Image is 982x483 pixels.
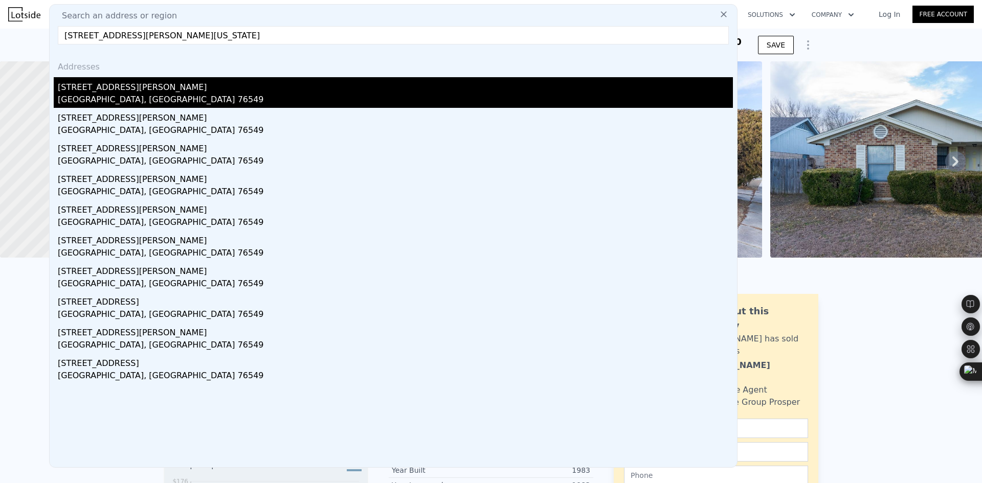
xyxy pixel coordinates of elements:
div: [STREET_ADDRESS][PERSON_NAME] [58,231,733,247]
div: Year Built [392,465,491,475]
button: Solutions [740,6,804,24]
div: [STREET_ADDRESS] [58,353,733,370]
div: [STREET_ADDRESS][PERSON_NAME] [58,139,733,155]
div: [GEOGRAPHIC_DATA], [GEOGRAPHIC_DATA] 76549 [58,216,733,231]
div: [GEOGRAPHIC_DATA], [GEOGRAPHIC_DATA] 76549 [58,186,733,200]
div: [PERSON_NAME] Narayan [694,359,808,384]
div: [STREET_ADDRESS][PERSON_NAME] [58,323,733,339]
div: [GEOGRAPHIC_DATA], [GEOGRAPHIC_DATA] 76549 [58,308,733,323]
input: Enter an address, city, region, neighborhood or zip code [58,26,729,44]
div: [GEOGRAPHIC_DATA], [GEOGRAPHIC_DATA] 76549 [58,339,733,353]
div: 1983 [491,465,590,475]
div: [STREET_ADDRESS][PERSON_NAME] [58,200,733,216]
div: Realty One Group Prosper [694,396,800,408]
div: [GEOGRAPHIC_DATA], [GEOGRAPHIC_DATA] 76549 [58,155,733,169]
div: [GEOGRAPHIC_DATA], [GEOGRAPHIC_DATA] 76549 [58,124,733,139]
div: [GEOGRAPHIC_DATA], [GEOGRAPHIC_DATA] 76549 [58,94,733,108]
a: Free Account [912,6,974,23]
span: Search an address or region [54,10,177,22]
img: Lotside [8,7,40,21]
div: [GEOGRAPHIC_DATA], [GEOGRAPHIC_DATA] 76549 [58,370,733,384]
button: Show Options [798,35,818,55]
div: Addresses [54,53,733,77]
div: [STREET_ADDRESS] [58,292,733,308]
button: SAVE [758,36,794,54]
div: [PERSON_NAME] has sold 129 homes [694,333,808,357]
div: [STREET_ADDRESS][PERSON_NAME] [58,261,733,278]
div: [GEOGRAPHIC_DATA], [GEOGRAPHIC_DATA] 76549 [58,278,733,292]
div: [STREET_ADDRESS][PERSON_NAME] [58,169,733,186]
div: Ask about this property [694,304,808,333]
div: Price per Square Foot [170,460,266,476]
div: [GEOGRAPHIC_DATA], [GEOGRAPHIC_DATA] 76549 [58,247,733,261]
div: [STREET_ADDRESS][PERSON_NAME] [58,108,733,124]
a: Log In [866,9,912,19]
div: [STREET_ADDRESS][PERSON_NAME] [58,77,733,94]
button: Company [804,6,862,24]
